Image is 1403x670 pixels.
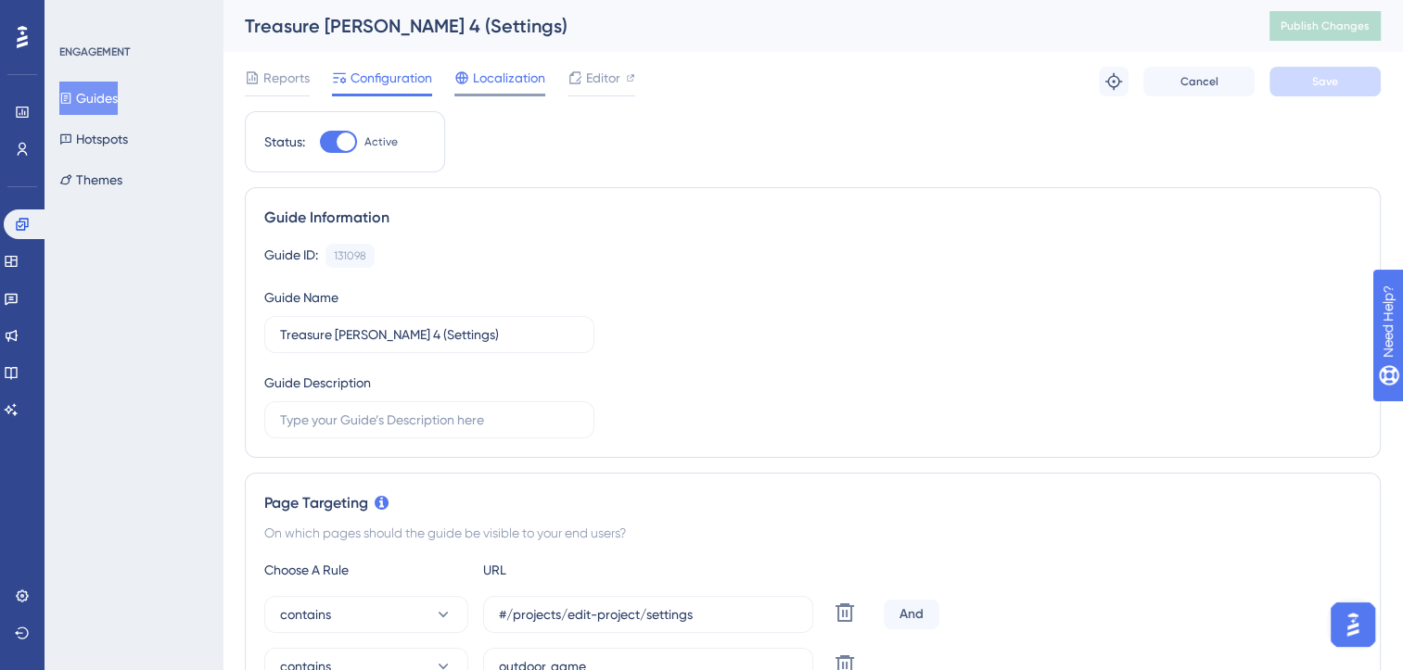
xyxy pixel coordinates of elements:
span: Localization [473,67,545,89]
span: Save [1312,74,1338,89]
button: Save [1269,67,1381,96]
button: Publish Changes [1269,11,1381,41]
input: yourwebsite.com/path [499,604,797,625]
span: Need Help? [44,5,116,27]
div: And [884,600,939,629]
div: ENGAGEMENT [59,44,130,59]
span: Publish Changes [1281,19,1370,33]
div: Page Targeting [264,492,1361,514]
div: On which pages should the guide be visible to your end users? [264,522,1361,544]
span: Configuration [351,67,432,89]
input: Type your Guide’s Description here [280,410,579,430]
span: Editor [586,67,620,89]
span: Cancel [1180,74,1218,89]
div: 131098 [334,248,366,263]
input: Type your Guide’s Name here [280,324,579,345]
button: Hotspots [59,122,128,156]
div: Status: [264,131,305,153]
span: Reports [263,67,310,89]
div: URL [483,559,687,581]
div: Guide Name [264,286,338,309]
div: Treasure [PERSON_NAME] 4 (Settings) [245,13,1223,39]
span: contains [280,603,331,626]
button: contains [264,596,468,633]
span: Active [364,134,398,149]
div: Choose A Rule [264,559,468,581]
button: Themes [59,163,122,196]
button: Guides [59,82,118,115]
div: Guide Description [264,372,371,394]
iframe: UserGuiding AI Assistant Launcher [1325,597,1381,652]
button: Cancel [1143,67,1255,96]
div: Guide ID: [264,244,318,268]
div: Guide Information [264,207,1361,229]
